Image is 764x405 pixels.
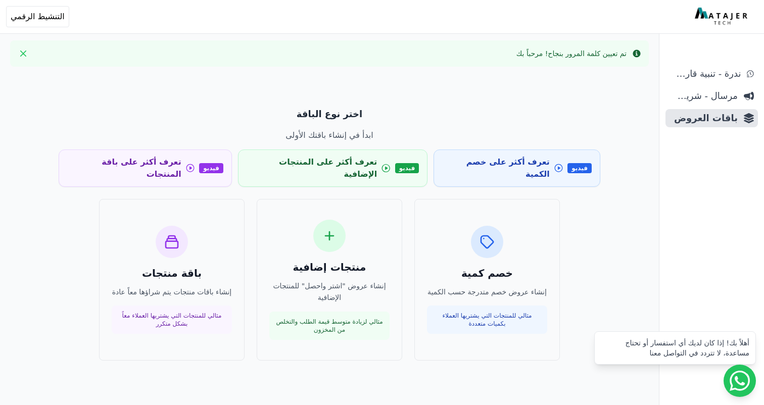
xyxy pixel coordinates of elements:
[112,286,232,298] p: إنشاء باقات منتجات يتم شراؤها معاً عادة
[269,280,390,303] p: إنشاء عروض "اشتر واحصل" للمنتجات الإضافية
[6,6,69,27] button: التنشيط الرقمي
[427,286,547,298] p: إنشاء عروض خصم متدرجة حسب الكمية
[670,67,741,81] span: ندرة - تنبية قارب علي النفاذ
[118,312,226,328] p: مثالي للمنتجات التي يشتريها العملاء معاً بشكل متكرر
[269,260,390,274] h3: منتجات إضافية
[15,45,31,62] button: Close
[59,107,600,121] p: اختر نوع الباقة
[670,89,738,103] span: مرسال - شريط دعاية
[516,48,627,59] div: تم تعيين كلمة المرور بنجاح! مرحباً بك
[567,163,592,173] span: فيديو
[695,8,750,26] img: MatajerTech Logo
[238,149,428,187] a: فيديو تعرف أكثر على المنتجات الإضافية
[427,266,547,280] h3: خصم كمية
[59,149,232,187] a: فيديو تعرف أكثر على باقة المنتجات
[601,338,749,358] div: أهلاً بك! إذا كان لديك أي استفسار أو تحتاج مساعدة، لا تتردد في التواصل معنا
[670,111,738,125] span: باقات العروض
[247,156,377,180] span: تعرف أكثر على المنتجات الإضافية
[442,156,549,180] span: تعرف أكثر على خصم الكمية
[434,149,600,187] a: فيديو تعرف أكثر على خصم الكمية
[199,163,223,173] span: فيديو
[395,163,419,173] span: فيديو
[112,266,232,280] h3: باقة منتجات
[59,129,600,141] p: ابدأ في إنشاء باقتك الأولى
[67,156,181,180] span: تعرف أكثر على باقة المنتجات
[433,312,541,328] p: مثالي للمنتجات التي يشتريها العملاء بكميات متعددة
[275,318,384,334] p: مثالي لزيادة متوسط قيمة الطلب والتخلص من المخزون
[11,11,65,23] span: التنشيط الرقمي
